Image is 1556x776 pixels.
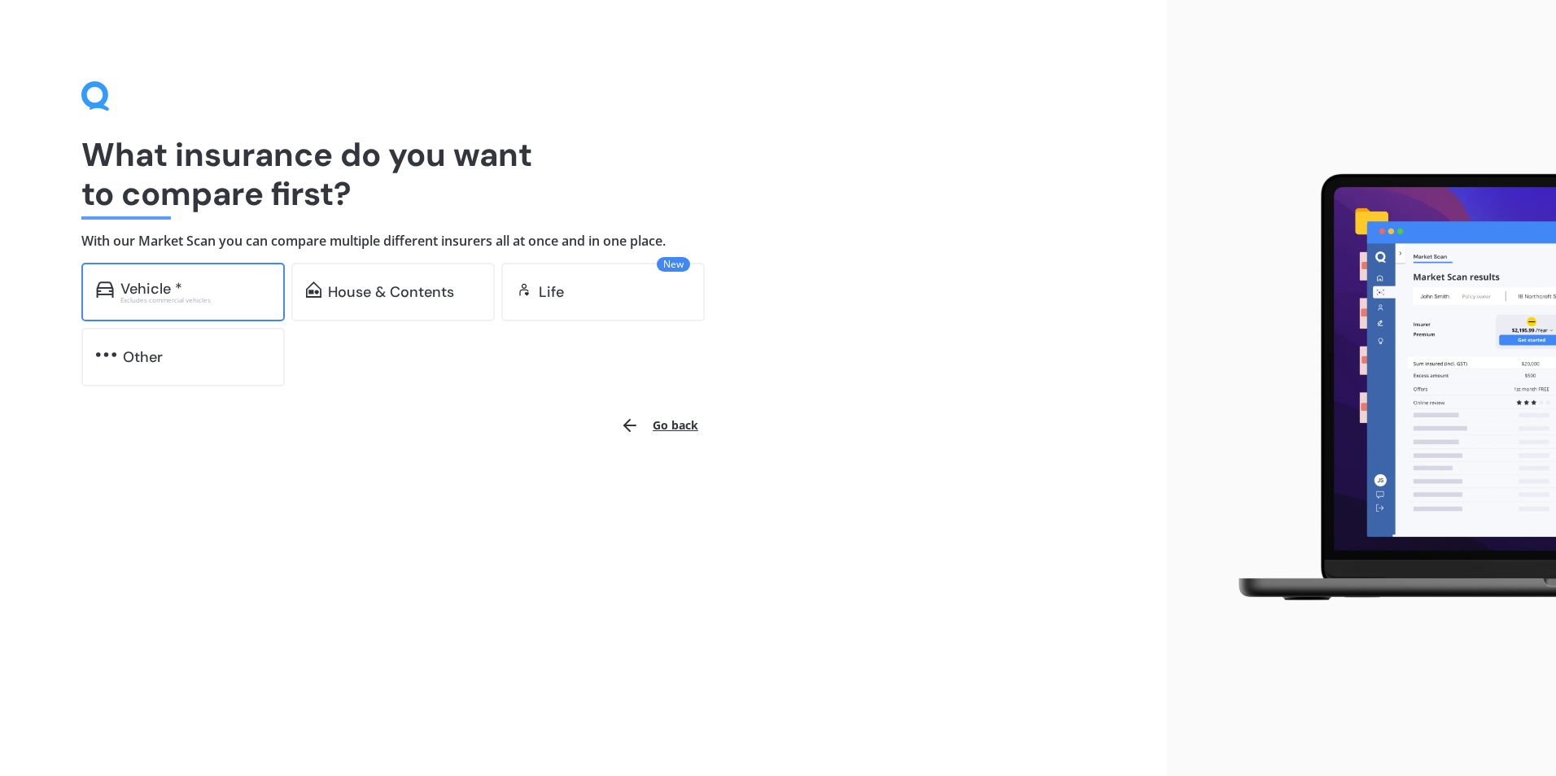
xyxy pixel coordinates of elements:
[123,349,163,365] div: Other
[306,281,321,298] img: home-and-contents.b802091223b8502ef2dd.svg
[120,281,182,297] div: Vehicle *
[81,233,1086,250] h4: With our Market Scan you can compare multiple different insurers all at once and in one place.
[1215,164,1556,612] img: laptop.webp
[539,284,564,300] div: Life
[516,281,532,298] img: life.f720d6a2d7cdcd3ad642.svg
[657,257,690,272] span: New
[120,297,270,303] div: Excludes commercial vehicles
[610,406,708,445] button: Go back
[328,284,454,300] div: House & Contents
[96,347,116,363] img: other.81dba5aafe580aa69f38.svg
[96,281,114,298] img: car.f15378c7a67c060ca3f3.svg
[81,135,1086,213] h1: What insurance do you want to compare first?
